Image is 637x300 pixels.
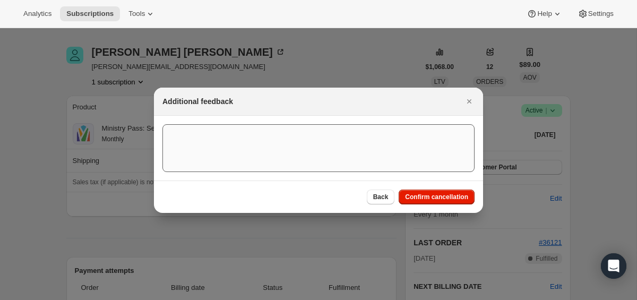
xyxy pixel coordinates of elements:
[122,6,162,21] button: Tools
[373,193,389,201] span: Back
[66,10,114,18] span: Subscriptions
[60,6,120,21] button: Subscriptions
[462,94,477,109] button: Close
[571,6,620,21] button: Settings
[405,193,468,201] span: Confirm cancellation
[23,10,51,18] span: Analytics
[537,10,552,18] span: Help
[162,96,233,107] h2: Additional feedback
[128,10,145,18] span: Tools
[601,253,626,279] div: Open Intercom Messenger
[399,190,475,204] button: Confirm cancellation
[367,190,395,204] button: Back
[588,10,614,18] span: Settings
[17,6,58,21] button: Analytics
[520,6,569,21] button: Help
